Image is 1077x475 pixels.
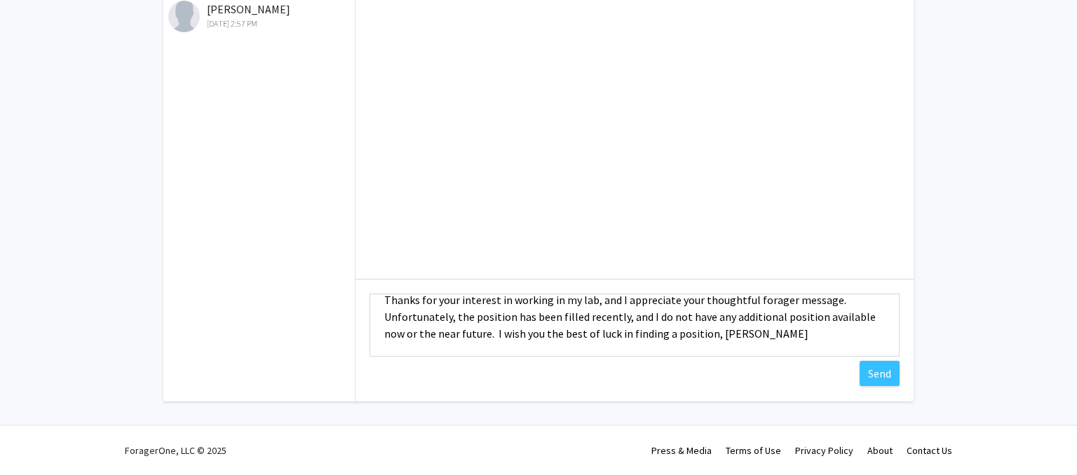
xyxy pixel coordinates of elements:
[726,444,781,457] a: Terms of Use
[168,18,351,30] div: [DATE] 2:57 PM
[907,444,952,457] a: Contact Us
[11,412,60,464] iframe: Chat
[168,1,200,32] img: Linda Blockus
[168,1,351,30] div: [PERSON_NAME]
[651,444,712,457] a: Press & Media
[125,426,226,475] div: ForagerOne, LLC © 2025
[860,361,900,386] button: Send
[795,444,853,457] a: Privacy Policy
[867,444,893,457] a: About
[370,294,900,357] textarea: Message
